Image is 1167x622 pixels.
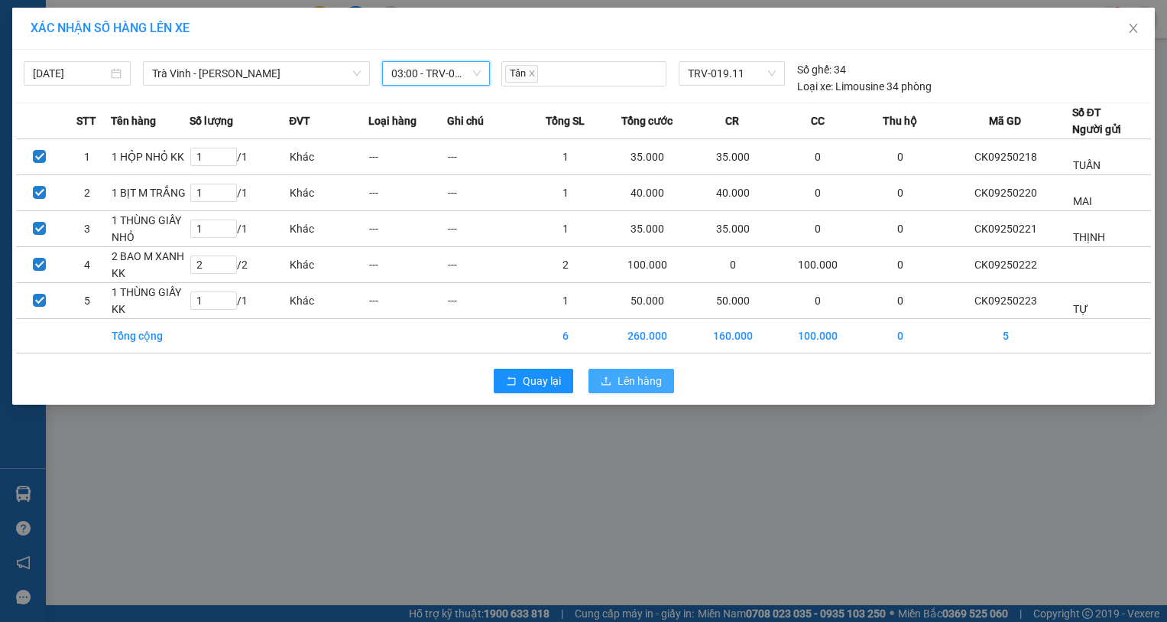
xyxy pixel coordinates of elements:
[526,319,605,353] td: 6
[621,112,673,129] span: Tổng cước
[63,283,111,319] td: 5
[111,319,190,353] td: Tổng cộng
[526,211,605,247] td: 1
[939,319,1071,353] td: 5
[688,62,776,85] span: TRV-019.11
[618,373,662,389] span: Lên hàng
[368,211,447,247] td: ---
[289,175,368,211] td: Khác
[605,247,690,283] td: 100.000
[111,283,190,319] td: 1 THÙNG GIẤY KK
[1072,104,1121,138] div: Số ĐT Người gửi
[1112,8,1155,50] button: Close
[190,211,289,247] td: / 1
[33,65,108,82] input: 12/09/2025
[190,247,289,283] td: / 2
[289,112,310,129] span: ĐVT
[775,319,861,353] td: 100.000
[111,211,190,247] td: 1 THÙNG GIẤY NHỎ
[775,139,861,175] td: 0
[447,283,526,319] td: ---
[526,247,605,283] td: 2
[939,283,1071,319] td: CK09250223
[939,139,1071,175] td: CK09250218
[111,112,156,129] span: Tên hàng
[797,61,831,78] span: Số ghế:
[811,112,825,129] span: CC
[111,175,190,211] td: 1 BỊT M TRẮNG
[526,283,605,319] td: 1
[939,211,1071,247] td: CK09250221
[447,211,526,247] td: ---
[190,139,289,175] td: / 1
[775,175,861,211] td: 0
[939,175,1071,211] td: CK09250220
[605,283,690,319] td: 50.000
[690,211,776,247] td: 35.000
[152,62,361,85] span: Trà Vinh - Hồ Chí Minh
[601,376,611,388] span: upload
[690,175,776,211] td: 40.000
[111,247,190,283] td: 2 BAO M XANH KK
[63,175,111,211] td: 2
[528,70,536,77] span: close
[63,247,111,283] td: 4
[289,139,368,175] td: Khác
[861,247,939,283] td: 0
[797,78,833,95] span: Loại xe:
[546,112,585,129] span: Tổng SL
[861,175,939,211] td: 0
[605,139,690,175] td: 35.000
[989,112,1021,129] span: Mã GD
[447,175,526,211] td: ---
[368,175,447,211] td: ---
[797,61,846,78] div: 34
[447,112,484,129] span: Ghi chú
[391,62,480,85] span: 03:00 - TRV-019.11
[690,247,776,283] td: 0
[690,319,776,353] td: 160.000
[506,376,517,388] span: rollback
[368,247,447,283] td: ---
[861,319,939,353] td: 0
[63,139,111,175] td: 1
[861,211,939,247] td: 0
[1127,22,1139,34] span: close
[352,69,361,78] span: down
[605,175,690,211] td: 40.000
[883,112,917,129] span: Thu hộ
[289,247,368,283] td: Khác
[588,369,674,393] button: uploadLên hàng
[368,139,447,175] td: ---
[605,211,690,247] td: 35.000
[368,283,447,319] td: ---
[190,175,289,211] td: / 1
[526,175,605,211] td: 1
[190,112,233,129] span: Số lượng
[1073,303,1088,315] span: TỰ
[494,369,573,393] button: rollbackQuay lại
[505,65,538,83] span: Tân
[939,247,1071,283] td: CK09250222
[111,139,190,175] td: 1 HỘP NHỎ KK
[190,283,289,319] td: / 1
[775,211,861,247] td: 0
[447,139,526,175] td: ---
[861,283,939,319] td: 0
[76,112,96,129] span: STT
[368,112,417,129] span: Loại hàng
[523,373,561,389] span: Quay lại
[31,21,190,35] span: XÁC NHẬN SỐ HÀNG LÊN XE
[690,139,776,175] td: 35.000
[861,139,939,175] td: 0
[1073,159,1101,171] span: TUẤN
[1073,195,1092,207] span: MAI
[526,139,605,175] td: 1
[775,283,861,319] td: 0
[605,319,690,353] td: 260.000
[289,283,368,319] td: Khác
[447,247,526,283] td: ---
[690,283,776,319] td: 50.000
[1073,231,1105,243] span: THỊNH
[797,78,932,95] div: Limousine 34 phòng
